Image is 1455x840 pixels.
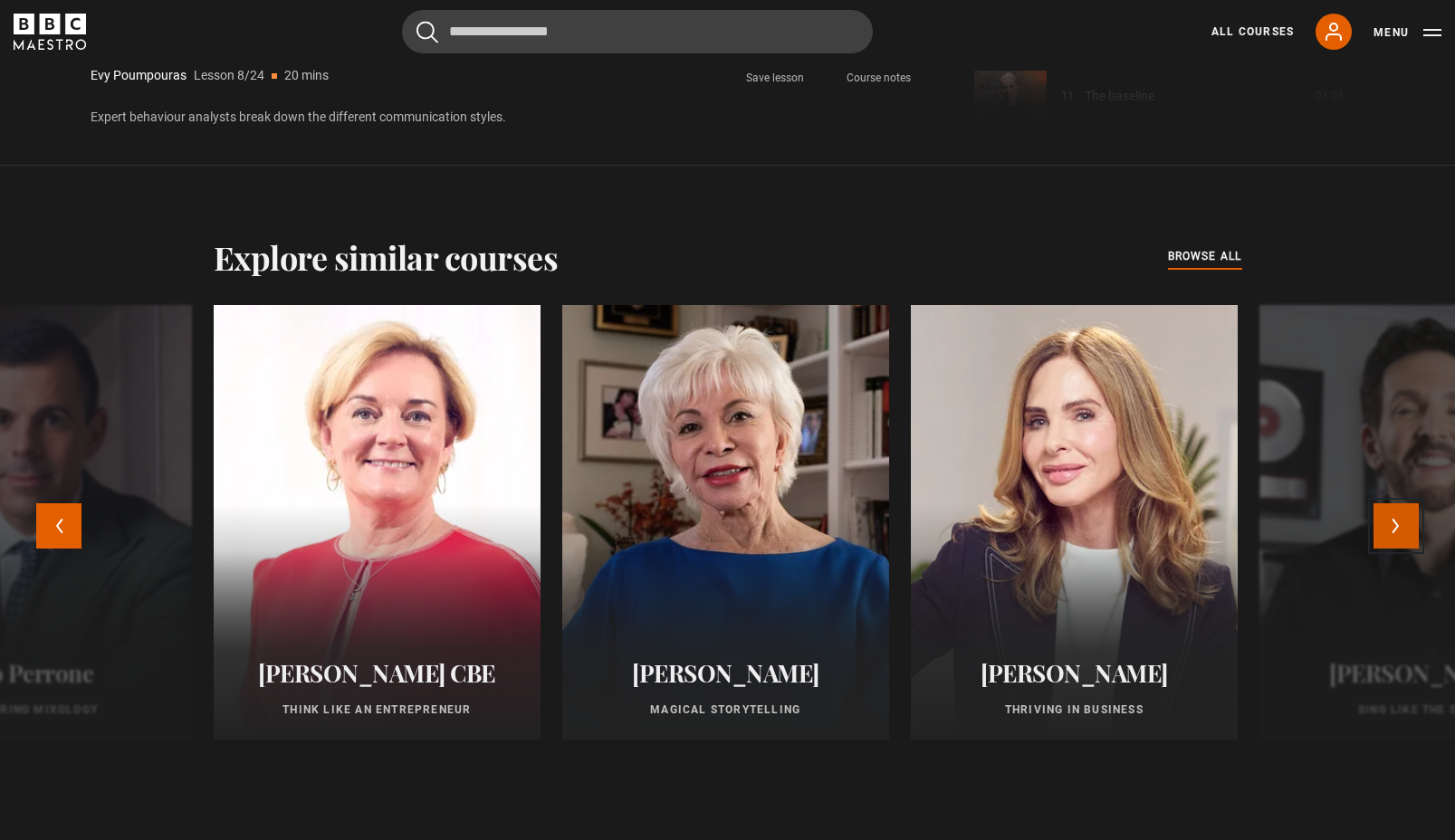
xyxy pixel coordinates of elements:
[214,238,559,276] h2: Explore similar courses
[1374,24,1441,42] button: Toggle navigation
[91,66,187,85] p: Evy Poumpouras
[933,702,1216,718] p: Thriving in Business
[584,702,867,718] p: Magical Storytelling
[14,14,86,50] svg: BBC Maestro
[584,659,867,687] h2: [PERSON_NAME]
[235,702,519,718] p: Think Like an Entrepreneur
[933,659,1216,687] h2: [PERSON_NAME]
[235,659,519,687] h2: [PERSON_NAME] CBE
[827,37,930,90] a: Course notes
[91,108,931,127] p: Expert behaviour analysts break down the different communication styles.
[284,66,329,85] p: 20 mins
[911,305,1238,740] a: [PERSON_NAME] Thriving in Business
[1168,247,1242,267] a: browse all
[402,10,873,53] input: Search
[723,37,827,90] button: Save lesson
[214,305,541,740] a: [PERSON_NAME] CBE Think Like an Entrepreneur
[1168,247,1242,265] span: browse all
[562,305,889,740] a: [PERSON_NAME] Magical Storytelling
[194,66,264,85] p: Lesson 8/24
[1211,24,1294,40] a: All Courses
[416,21,438,43] button: Submit the search query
